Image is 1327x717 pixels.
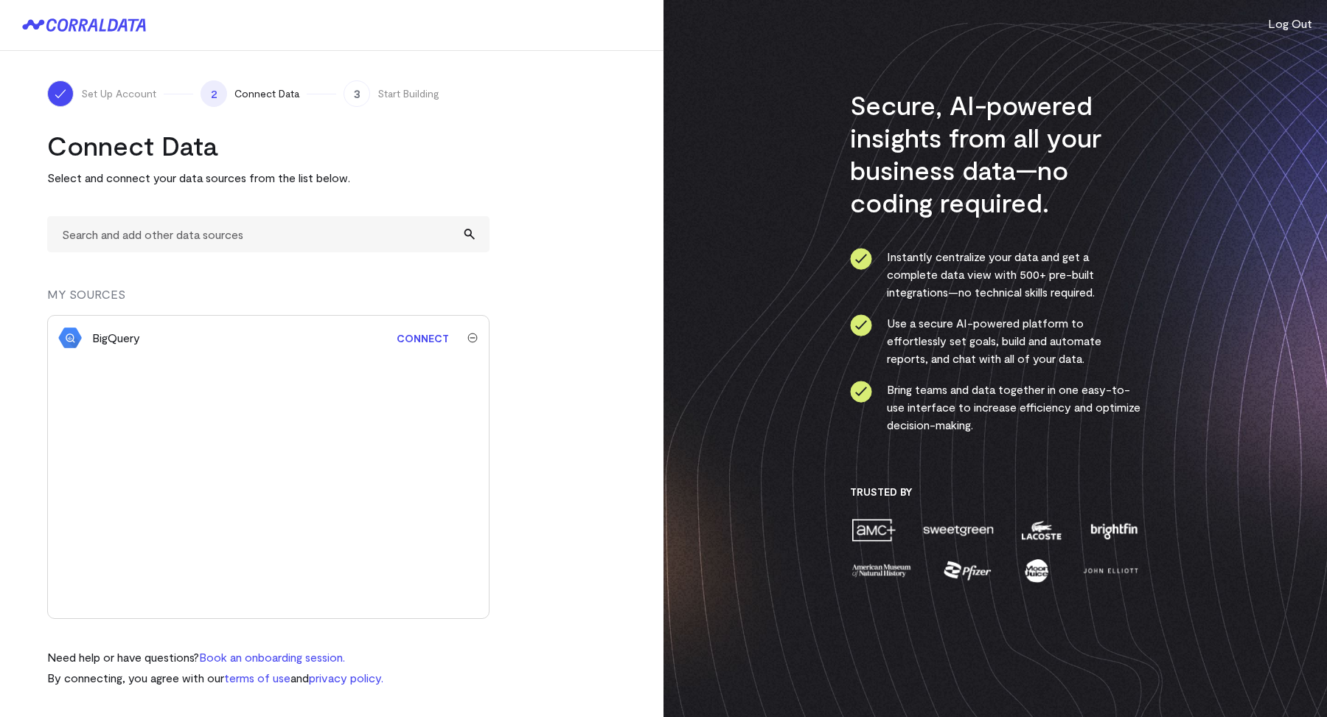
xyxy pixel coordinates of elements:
[47,669,383,687] p: By connecting, you agree with our and
[850,381,1141,434] li: Bring teams and data together in one easy-to-use interface to increase efficiency and optimize de...
[850,558,913,583] img: amnh-fc366fa550d3bbd8e1e85a3040e65cc9710d0bea3abcf147aa05e3a03bbbee56.png
[47,648,383,666] p: Need help or have questions?
[377,86,439,101] span: Start Building
[850,485,1141,499] h3: Trusted By
[850,517,897,543] img: amc-451ba355745a1e68da4dd692ff574243e675d7a235672d558af61b69e36ec7f3.png
[1022,558,1051,583] img: moon-juice-8ce53f195c39be87c9a230f0550ad6397bce459ce93e102f0ba2bdfd7b7a5226.png
[467,333,478,343] img: trash-ca1c80e1d16ab71a5036b7411d6fcb154f9f8364eee40f9fb4e52941a92a1061.svg
[922,517,995,543] img: sweetgreen-51a9cfd6e7f577b5d2973e4b74db2d3c444f7f1023d7d3914010f7123f825463.png
[1268,15,1312,32] button: Log Out
[199,650,345,664] a: Book an onboarding session.
[47,216,490,252] input: Search and add other data sources
[201,80,227,107] span: 2
[47,129,490,162] h2: Connect Data
[850,314,872,336] img: ico-check-circle-0286c843c050abce574082beb609b3a87e49000e2dbcf9c8d101413686918542.svg
[850,89,1141,218] h3: Secure, AI-powered insights from all your business data—no coding required.
[850,381,872,403] img: ico-check-circle-0286c843c050abce574082beb609b3a87e49000e2dbcf9c8d101413686918542.svg
[850,314,1141,367] li: Use a secure AI-powered platform to effortlessly set goals, build and automate reports, and chat ...
[389,325,456,352] a: Connect
[850,248,872,270] img: ico-check-circle-0286c843c050abce574082beb609b3a87e49000e2dbcf9c8d101413686918542.svg
[47,169,490,187] p: Select and connect your data sources from the list below.
[1020,517,1063,543] img: lacoste-ee8d7bb45e342e37306c36566003b9a215fb06da44313bcf359925cbd6d27eb6.png
[942,558,993,583] img: pfizer-ec50623584d330049e431703d0cb127f675ce31f452716a68c3f54c01096e829.png
[81,86,156,101] span: Set Up Account
[53,86,68,101] img: ico-check-white-f112bc9ae5b8eaea75d262091fbd3bded7988777ca43907c4685e8c0583e79cb.svg
[850,248,1141,301] li: Instantly centralize your data and get a complete data view with 500+ pre-built integrations—no t...
[234,86,299,101] span: Connect Data
[92,329,140,347] div: BigQuery
[1087,517,1140,543] img: brightfin-814104a60bf555cbdbde4872c1947232c4c7b64b86a6714597b672683d806f7b.png
[58,326,82,350] img: bigquery_db-b96e113232865de94a278c8b07df954222640009d0623ac41c8682fd492465f0.png
[47,285,490,315] div: MY SOURCES
[309,671,383,685] a: privacy policy.
[344,80,370,107] span: 3
[1081,558,1140,583] img: john-elliott-7c54b8592a34f024266a72de9d15afc68813465291e207b7f02fde802b847052.png
[224,671,290,685] a: terms of use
